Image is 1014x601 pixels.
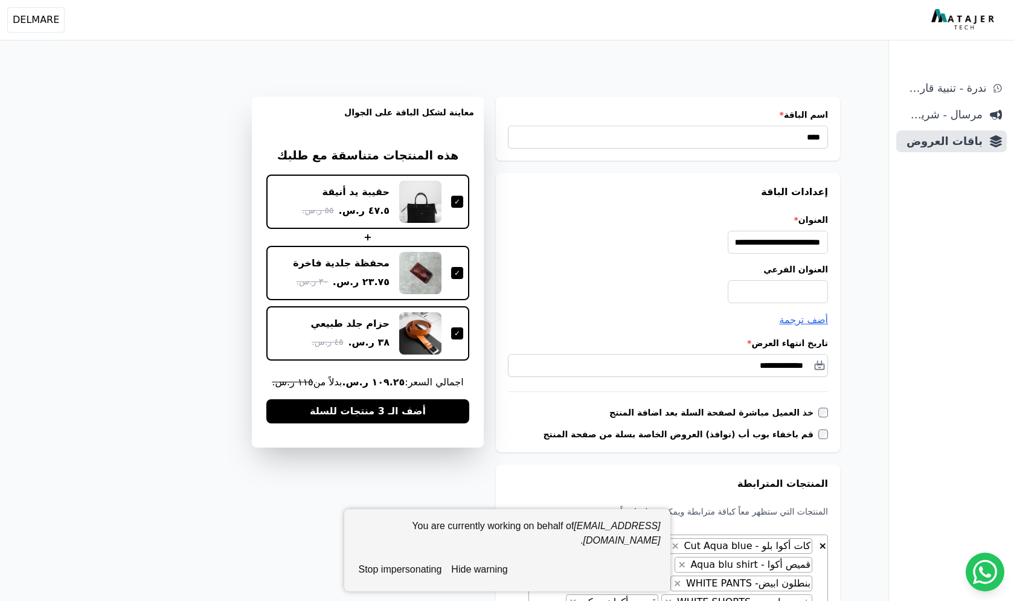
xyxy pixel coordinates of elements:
span: أضف الـ 3 منتجات للسلة [310,404,426,419]
label: العنوان الفرعي [508,263,828,275]
li: كات أكوا بلو - Cut Aqua blue [668,538,812,554]
label: العنوان [508,214,828,226]
span: باقات العروض [901,133,983,150]
button: stop impersonating [354,558,447,582]
h3: هذه المنتجات متناسقة مع طلبك [266,147,469,165]
s: ١١٥ ر.س. [272,376,313,388]
span: ٣٨ ر.س. [348,335,390,350]
img: حزام جلد طبيعي [399,312,441,355]
div: محفظة جلدية فاخرة [293,257,390,270]
label: تاريخ انتهاء العرض [508,337,828,349]
span: ٢٣.٧٥ ر.س. [333,275,390,289]
button: أضف الـ 3 منتجات للسلة [266,399,469,423]
div: حزام جلد طبيعي [311,317,390,330]
li: بنطلون ابيض- WHITE PANTS [670,576,812,591]
h3: المنتجات المترابطة [508,477,828,491]
img: محفظة جلدية فاخرة [399,252,441,294]
span: × [678,559,685,570]
h3: إعدادات الباقة [508,185,828,199]
b: ١٠٩.٢٥ ر.س. [342,376,405,388]
div: حقيبة يد أنيقة [322,185,390,199]
li: قميص أكوا - Aqua blu shirt [675,557,812,573]
span: ٣٠ ر.س. [297,275,328,288]
div: + [266,230,469,245]
span: قميص أكوا - Aqua blu shirt [687,559,812,570]
span: ٤٥ ر.س. [312,336,343,349]
span: مرسال - شريط دعاية [901,106,983,123]
button: أضف ترجمة [779,313,828,327]
span: DELMARE [13,13,59,27]
span: اجمالي السعر: بدلاً من [266,375,469,390]
button: DELMARE [7,7,65,33]
span: ٥٥ ر.س. [302,204,333,217]
img: حقيبة يد أنيقة [399,181,441,223]
label: قم باخفاء بوب أب (نوافذ) العروض الخاصة بسلة من صفحة المنتج [543,428,818,440]
span: أضف ترجمة [779,314,828,326]
span: كات أكوا بلو - Cut Aqua blue [681,540,812,551]
h3: معاينة لشكل الباقة على الجوال [262,106,474,133]
label: خذ العميل مباشرة لصفحة السلة بعد اضافة المنتج [609,407,818,419]
img: MatajerTech Logo [931,9,997,31]
button: hide warning [446,558,512,582]
em: [EMAIL_ADDRESS][DOMAIN_NAME] [574,521,660,545]
span: ٤٧.٥ ر.س. [339,204,390,218]
button: Remove item [675,558,688,572]
span: ندرة - تنبية قارب علي النفاذ [901,80,986,97]
div: You are currently working on behalf of . [354,519,661,558]
span: بنطلون ابيض- WHITE PANTS [683,577,812,589]
label: اسم الباقة [508,109,828,121]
